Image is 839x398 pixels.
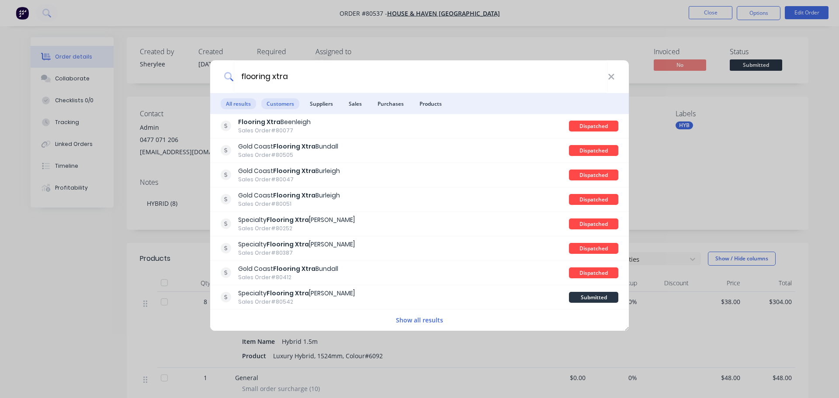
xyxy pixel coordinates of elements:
div: Dispatched [569,243,618,254]
b: Flooring Xtra [273,166,315,175]
input: Start typing a customer or supplier name to create a new order... [234,60,608,93]
span: Purchases [372,98,409,109]
div: Gold Coast Bundall [238,264,338,273]
span: Suppliers [305,98,338,109]
div: Specialty [PERSON_NAME] [238,240,355,249]
div: Sales Order #80077 [238,127,311,135]
div: Specialty [PERSON_NAME] [238,215,355,225]
div: Sales Order #80542 [238,298,355,306]
div: Gold Coast Burleigh [238,166,340,176]
div: Sales Order #80412 [238,273,338,281]
span: Customers [261,98,299,109]
b: Flooring Xtra [267,240,309,249]
div: Specialty [PERSON_NAME] [238,289,355,298]
div: Sales Order #80047 [238,176,340,183]
div: Dispatched [569,194,618,205]
span: Products [414,98,447,109]
div: Sales Order #80051 [238,200,340,208]
b: Flooring Xtra [273,191,315,200]
div: Sales Order #80387 [238,249,355,257]
span: All results [221,98,256,109]
b: Flooring Xtra [267,215,309,224]
b: Flooring Xtra [238,118,281,126]
button: Show all results [393,315,446,325]
div: Submitted [569,292,618,303]
div: Dispatched [569,218,618,229]
div: Dispatched [569,121,618,132]
b: Flooring Xtra [273,142,315,151]
b: Flooring Xtra [273,264,315,273]
div: Beenleigh [238,118,311,127]
div: Dispatched [569,170,618,180]
div: Gold Coast Bundall [238,142,338,151]
div: Gold Coast Burleigh [238,191,340,200]
div: Dispatched [569,145,618,156]
div: Dispatched [569,267,618,278]
span: Sales [343,98,367,109]
b: Flooring Xtra [267,289,309,298]
div: Sales Order #80252 [238,225,355,232]
div: Sales Order #80505 [238,151,338,159]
